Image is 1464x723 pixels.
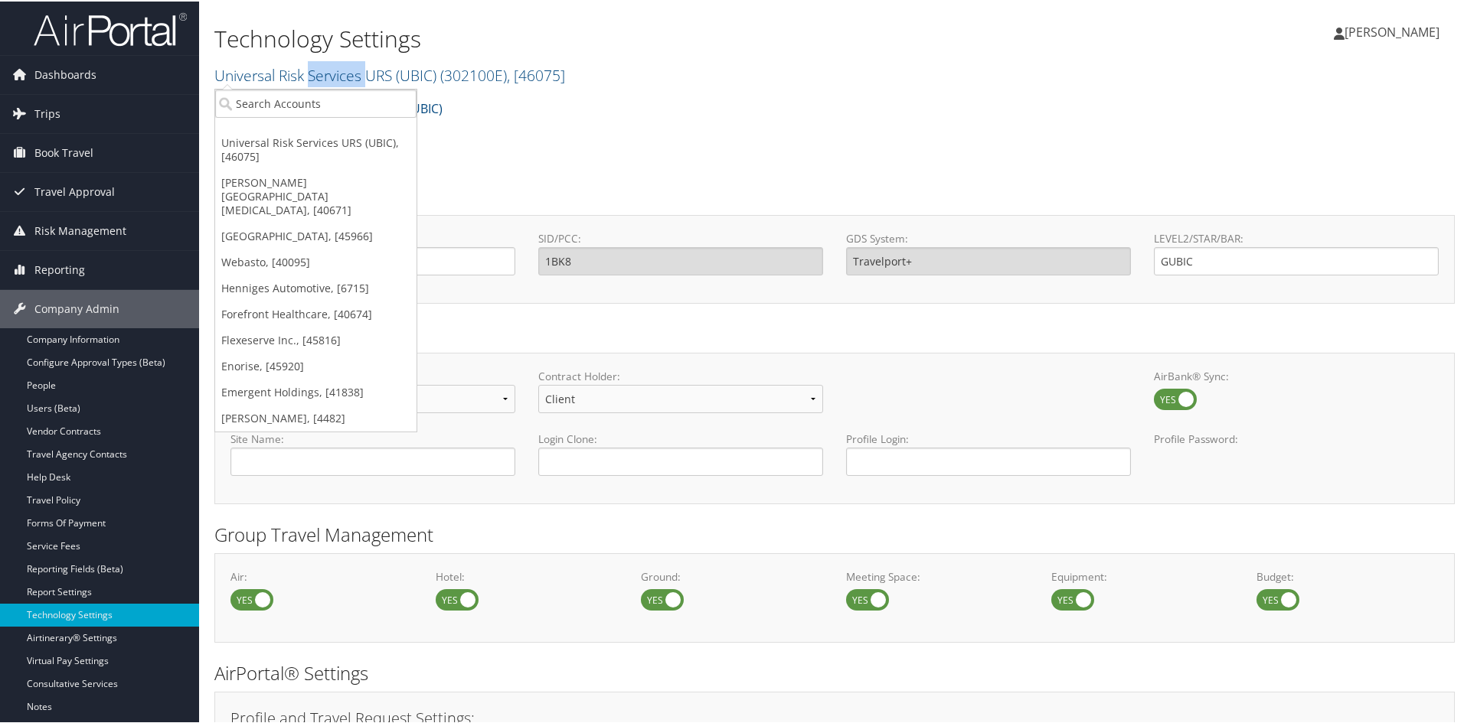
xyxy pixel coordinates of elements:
h2: AirPortal® Settings [214,659,1455,685]
span: Company Admin [34,288,119,327]
a: Universal Risk Services URS (UBIC) [214,64,565,84]
a: [PERSON_NAME] [1334,8,1455,54]
label: Ground: [641,568,823,583]
label: Site Name: [230,430,515,445]
label: Login Clone: [538,430,823,445]
label: GDS System: [846,230,1131,245]
label: Hotel: [436,568,618,583]
span: Risk Management [34,210,126,249]
label: Equipment: [1051,568,1234,583]
input: Profile Login: [846,446,1131,474]
span: ( 302100E ) [440,64,507,84]
h2: GDS [214,182,1443,208]
label: Profile Login: [846,430,1131,474]
label: AirBank® Sync: [1154,367,1439,383]
a: Universal Risk Services URS (UBIC), [46075] [215,129,417,168]
img: airportal-logo.png [34,10,187,46]
span: Trips [34,93,60,132]
label: Contract Holder: [538,367,823,383]
a: Flexeserve Inc., [45816] [215,326,417,352]
label: Profile Password: [1154,430,1439,474]
span: Travel Approval [34,171,115,210]
span: Dashboards [34,54,96,93]
span: , [ 46075 ] [507,64,565,84]
a: [PERSON_NAME][GEOGRAPHIC_DATA][MEDICAL_DATA], [40671] [215,168,417,222]
label: Meeting Space: [846,568,1028,583]
input: Search Accounts [215,88,417,116]
h1: Technology Settings [214,21,1041,54]
span: Reporting [34,249,85,288]
span: [PERSON_NAME] [1345,22,1439,39]
label: Air: [230,568,413,583]
a: [GEOGRAPHIC_DATA], [45966] [215,222,417,248]
span: Book Travel [34,132,93,171]
label: SID/PCC: [538,230,823,245]
a: [PERSON_NAME], [4482] [215,404,417,430]
label: AirBank® Sync [1154,387,1197,409]
label: LEVEL2/STAR/BAR: [1154,230,1439,245]
h2: Group Travel Management [214,520,1455,546]
h2: Online Booking Tool [214,320,1455,346]
label: Budget: [1256,568,1439,583]
a: Henniges Automotive, [6715] [215,274,417,300]
a: Enorise, [45920] [215,352,417,378]
a: Webasto, [40095] [215,248,417,274]
a: Emergent Holdings, [41838] [215,378,417,404]
a: Forefront Healthcare, [40674] [215,300,417,326]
